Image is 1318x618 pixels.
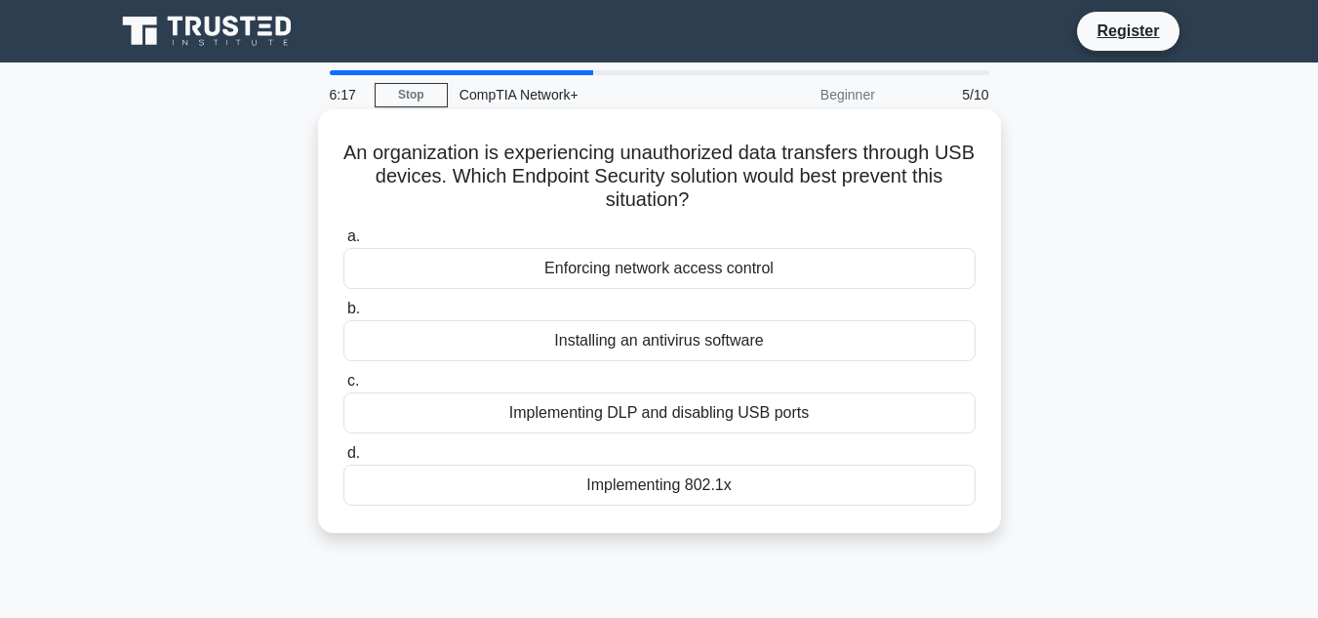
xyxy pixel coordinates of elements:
span: c. [347,372,359,389]
div: 5/10 [887,75,1001,114]
span: b. [347,300,360,316]
div: Implementing DLP and disabling USB ports [343,392,976,433]
span: d. [347,444,360,461]
div: 6:17 [318,75,375,114]
a: Stop [375,83,448,107]
div: Installing an antivirus software [343,320,976,361]
div: Implementing 802.1x [343,465,976,506]
div: Enforcing network access control [343,248,976,289]
span: a. [347,227,360,244]
a: Register [1085,19,1171,43]
h5: An organization is experiencing unauthorized data transfers through USB devices. Which Endpoint S... [341,141,978,213]
div: Beginner [716,75,887,114]
div: CompTIA Network+ [448,75,716,114]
